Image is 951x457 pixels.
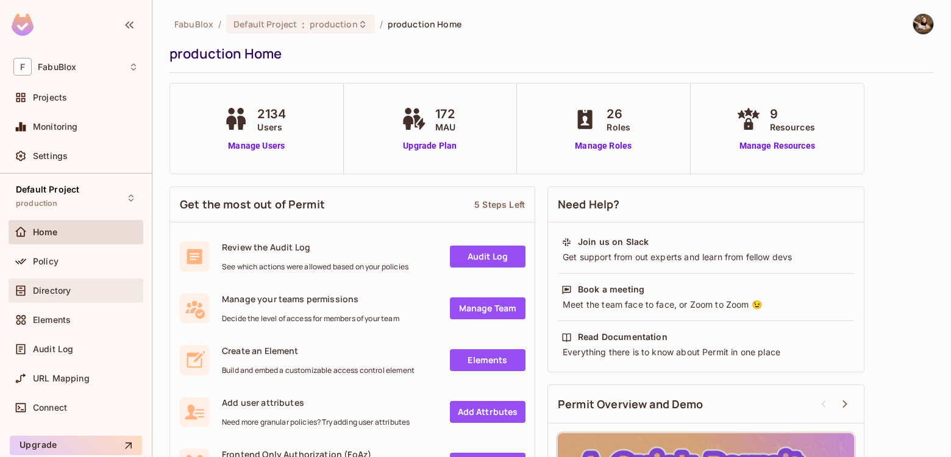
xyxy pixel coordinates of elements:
a: Audit Log [450,246,525,267]
a: Manage Roles [570,140,636,152]
div: Read Documentation [578,331,668,343]
a: Elements [450,349,525,371]
span: production [16,199,58,208]
span: Default Project [233,18,297,30]
span: Resources [770,121,815,133]
span: 2134 [257,105,286,123]
div: production Home [169,44,928,63]
span: Need Help? [558,197,620,212]
a: Manage Users [221,140,292,152]
span: Audit Log [33,344,73,354]
button: Upgrade [10,436,142,455]
span: Roles [607,121,630,133]
span: Home [33,227,58,237]
span: Users [257,121,286,133]
span: production [310,18,357,30]
div: Meet the team face to face, or Zoom to Zoom 😉 [561,299,850,311]
span: Policy [33,257,59,266]
span: URL Mapping [33,374,90,383]
span: See which actions were allowed based on your policies [222,262,408,272]
span: Projects [33,93,67,102]
span: the active workspace [174,18,213,30]
span: Manage your teams permissions [222,293,399,305]
span: Elements [33,315,71,325]
span: Connect [33,403,67,413]
a: Add Attrbutes [450,401,525,423]
span: Workspace: FabuBlox [38,62,76,72]
a: Upgrade Plan [399,140,461,152]
span: Need more granular policies? Try adding user attributes [222,417,410,427]
span: Directory [33,286,71,296]
span: 172 [435,105,455,123]
span: Default Project [16,185,79,194]
img: Peter Webb [913,14,933,34]
a: Manage Team [450,297,525,319]
span: Settings [33,151,68,161]
span: Create an Element [222,345,415,356]
li: / [380,18,383,30]
span: Build and embed a customizable access control element [222,366,415,375]
span: production Home [388,18,461,30]
span: MAU [435,121,455,133]
span: 26 [607,105,630,123]
div: Book a meeting [578,283,644,296]
li: / [218,18,221,30]
span: Decide the level of access for members of your team [222,314,399,324]
img: SReyMgAAAABJRU5ErkJggg== [12,13,34,36]
div: Join us on Slack [578,236,649,248]
span: Get the most out of Permit [180,197,325,212]
span: 9 [770,105,815,123]
span: Monitoring [33,122,78,132]
a: Manage Resources [733,140,821,152]
span: Review the Audit Log [222,241,408,253]
div: 5 Steps Left [474,199,525,210]
span: F [13,58,32,76]
span: : [301,19,305,29]
span: Add user attributes [222,397,410,408]
span: Permit Overview and Demo [558,397,703,412]
div: Get support from out experts and learn from fellow devs [561,251,850,263]
div: Everything there is to know about Permit in one place [561,346,850,358]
